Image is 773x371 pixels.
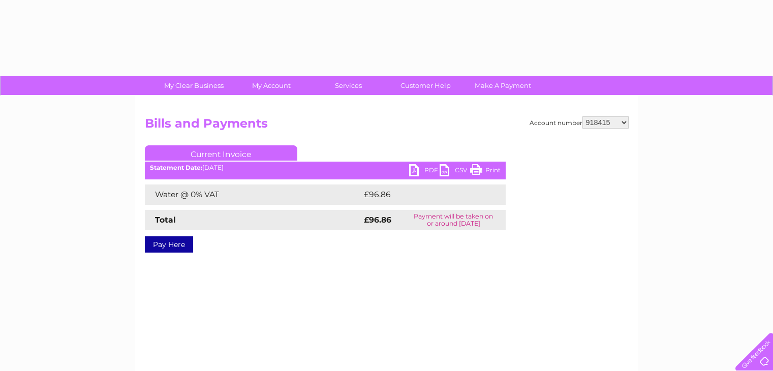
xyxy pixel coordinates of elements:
a: Print [470,164,501,179]
div: [DATE] [145,164,506,171]
a: Customer Help [384,76,468,95]
a: Current Invoice [145,145,297,161]
a: CSV [440,164,470,179]
b: Statement Date: [150,164,202,171]
strong: £96.86 [364,215,391,225]
h2: Bills and Payments [145,116,629,136]
a: Make A Payment [461,76,545,95]
a: Pay Here [145,236,193,253]
a: PDF [409,164,440,179]
div: Account number [530,116,629,129]
a: Services [306,76,390,95]
a: My Account [229,76,313,95]
td: Water @ 0% VAT [145,184,361,205]
td: £96.86 [361,184,486,205]
strong: Total [155,215,176,225]
a: My Clear Business [152,76,236,95]
td: Payment will be taken on or around [DATE] [401,210,506,230]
